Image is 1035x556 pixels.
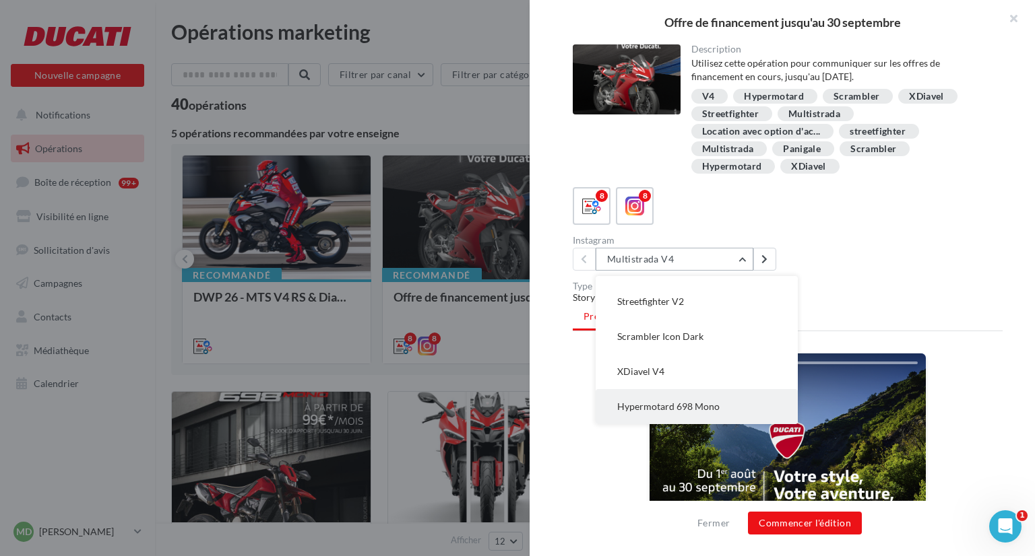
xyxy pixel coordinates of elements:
[691,57,993,83] div: Utilisez cette opération pour communiquer sur les offres de financement en cours, jusqu'au [DATE].
[617,401,720,412] span: Hypermotard 698 Mono
[617,331,703,342] span: Scrambler Icon Dark
[573,236,782,245] div: Instagram
[748,512,862,534] button: Commencer l'édition
[617,296,684,307] span: Streetfighter V2
[573,291,1003,304] div: Story
[834,92,879,102] div: Scrambler
[702,162,762,172] div: Hypermotard
[617,366,664,377] span: XDiavel V4
[596,284,798,319] button: Streetfighter V2
[1017,510,1028,521] span: 1
[850,144,896,154] div: Scrambler
[551,16,1013,28] div: Offre de financement jusqu'au 30 septembre
[691,44,993,54] div: Description
[639,190,651,202] div: 8
[596,389,798,424] button: Hypermotard 698 Mono
[850,127,906,137] div: streetfighter
[702,144,754,154] div: Multistrada
[596,354,798,389] button: XDiavel V4
[989,510,1022,543] iframe: Intercom live chat
[909,92,943,102] div: XDiavel
[692,515,735,531] button: Fermer
[788,109,840,119] div: Multistrada
[702,109,759,119] div: Streetfighter
[596,190,608,202] div: 8
[596,248,753,271] button: Multistrada V4
[702,127,821,136] span: Location avec option d'ac...
[791,162,825,172] div: XDiavel
[596,319,798,354] button: Scrambler Icon Dark
[744,92,804,102] div: Hypermotard
[573,281,1003,291] div: Type
[783,144,821,154] div: Panigale
[702,92,715,102] div: V4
